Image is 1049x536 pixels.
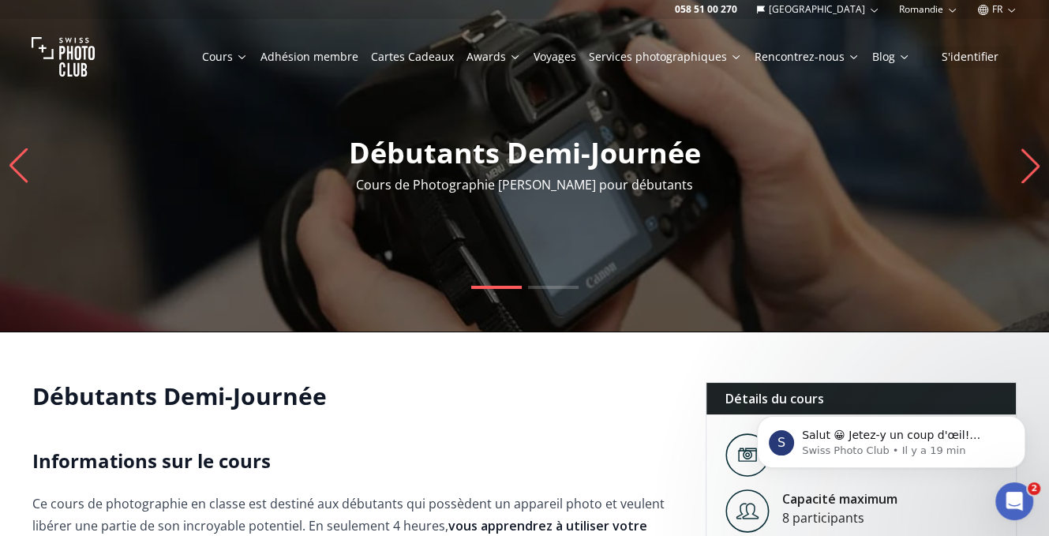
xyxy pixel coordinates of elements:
button: Cours [196,46,254,68]
h2: Informations sur le cours [32,448,680,474]
span: 2 [1028,482,1040,495]
img: Swiss photo club [32,25,95,88]
h1: Débutants Demi-Journée [32,382,680,410]
a: Adhésion membre [260,49,358,65]
iframe: Intercom live chat [995,482,1033,520]
a: Cours [202,49,248,65]
a: Voyages [534,49,576,65]
div: Détails du cours [706,383,1017,414]
a: Rencontrez-nous [755,49,860,65]
a: Awards [466,49,521,65]
div: Capacité maximum [782,489,897,508]
iframe: Intercom notifications message [733,383,1049,493]
a: 058 51 00 270 [675,3,737,16]
button: Blog [866,46,916,68]
button: Services photographiques [583,46,748,68]
button: Rencontrez-nous [748,46,866,68]
button: Awards [460,46,527,68]
div: 8 participants [782,508,897,527]
button: Adhésion membre [254,46,365,68]
a: Blog [872,49,910,65]
button: Voyages [527,46,583,68]
img: Level [725,433,770,477]
button: Cartes Cadeaux [365,46,460,68]
img: Level [725,489,770,533]
a: Cartes Cadeaux [371,49,454,65]
a: Services photographiques [589,49,742,65]
button: S'identifier [923,46,1017,68]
